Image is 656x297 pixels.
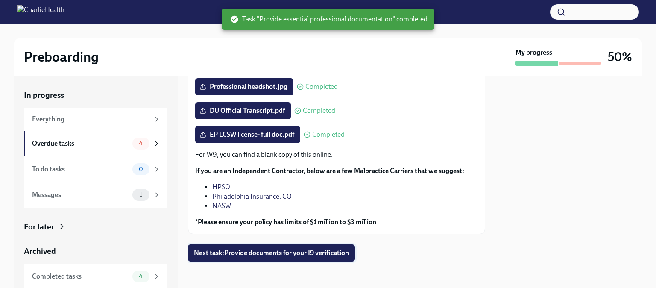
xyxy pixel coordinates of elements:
strong: Please ensure your policy has limits of $1 million to $3 million [198,218,376,226]
h2: Preboarding [24,48,99,65]
span: Completed [305,83,338,90]
span: Professional headshot.jpg [201,82,287,91]
a: Overdue tasks4 [24,131,167,156]
span: 4 [134,273,148,279]
span: Task "Provide essential professional documentation" completed [230,15,428,24]
p: For W9, you can find a blank copy of this online. [195,150,478,159]
a: In progress [24,90,167,101]
button: Next task:Provide documents for your I9 verification [188,244,355,262]
a: Messages1 [24,182,167,208]
div: Messages [32,190,129,200]
span: DU Official Transcript.pdf [201,106,285,115]
span: Completed [303,107,335,114]
span: 1 [135,191,147,198]
span: 0 [134,166,148,172]
a: Everything [24,108,167,131]
strong: My progress [515,48,552,57]
span: Completed [312,131,345,138]
span: Next task : Provide documents for your I9 verification [194,249,349,257]
div: For later [24,221,54,232]
h3: 50% [608,49,632,65]
span: 4 [134,140,148,147]
label: EP LCSW license- full doc.pdf [195,126,300,143]
span: EP LCSW license- full doc.pdf [201,130,294,139]
strong: If you are an Independent Contractor, below are a few Malpractice Carriers that we suggest: [195,167,464,175]
div: Everything [32,115,149,124]
a: NASW [212,202,231,210]
a: Archived [24,246,167,257]
a: HPSO [212,183,230,191]
label: DU Official Transcript.pdf [195,102,291,119]
a: For later [24,221,167,232]
div: Overdue tasks [32,139,129,148]
a: Philadelphia Insurance. CO [212,192,292,200]
div: To do tasks [32,165,129,174]
a: Completed tasks4 [24,264,167,289]
label: Professional headshot.jpg [195,78,293,95]
a: To do tasks0 [24,156,167,182]
div: Completed tasks [32,272,129,281]
img: CharlieHealth [17,5,64,19]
